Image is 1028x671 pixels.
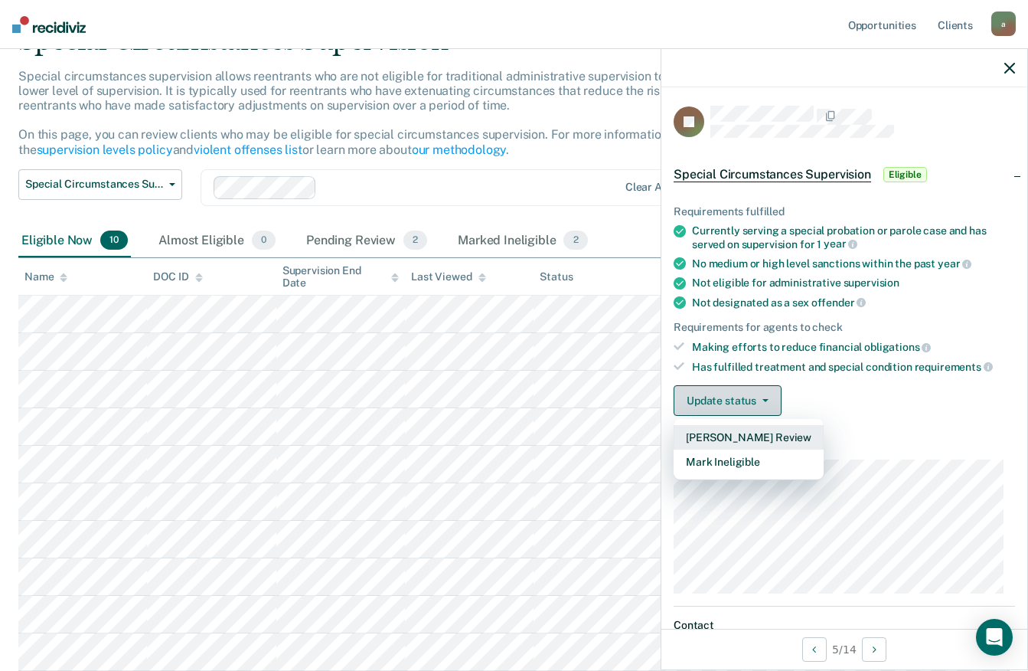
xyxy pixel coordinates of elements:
[811,296,866,309] span: offender
[674,619,1015,632] dt: Contact
[155,224,279,258] div: Almost Eligible
[692,224,1015,250] div: Currently serving a special probation or parole case and has served on supervision for 1
[303,224,430,258] div: Pending Review
[938,257,971,270] span: year
[692,277,1015,290] div: Not eligible for administrative
[674,450,824,474] button: Mark Ineligible
[674,205,1015,218] div: Requirements fulfilled
[563,231,587,250] span: 2
[18,224,131,258] div: Eligible Now
[991,11,1016,36] div: a
[674,167,871,182] span: Special Circumstances Supervision
[625,181,690,194] div: Clear agents
[18,69,770,157] p: Special circumstances supervision allows reentrants who are not eligible for traditional administ...
[692,340,1015,354] div: Making efforts to reduce financial
[883,167,927,182] span: Eligible
[692,257,1015,270] div: No medium or high level sanctions within the past
[844,277,899,289] span: supervision
[692,296,1015,309] div: Not designated as a sex
[661,629,1027,669] div: 5 / 14
[674,321,1015,334] div: Requirements for agents to check
[661,150,1027,199] div: Special Circumstances SupervisionEligible
[802,637,827,662] button: Previous Opportunity
[976,619,1013,656] div: Open Intercom Messenger
[540,270,573,283] div: Status
[100,231,128,250] span: 10
[412,142,507,157] a: our methodology
[674,425,824,450] button: [PERSON_NAME] Review
[915,361,993,373] span: requirements
[25,178,163,191] span: Special Circumstances Supervision
[692,360,1015,374] div: Has fulfilled treatment and special condition
[12,16,86,33] img: Recidiviz
[411,270,485,283] div: Last Viewed
[824,237,857,250] span: year
[194,142,302,157] a: violent offenses list
[282,264,399,290] div: Supervision End Date
[455,224,591,258] div: Marked Ineligible
[403,231,427,250] span: 2
[674,385,782,416] button: Update status
[37,142,173,157] a: supervision levels policy
[24,270,67,283] div: Name
[862,637,886,662] button: Next Opportunity
[864,341,931,353] span: obligations
[674,440,1015,453] dt: Supervision
[252,231,276,250] span: 0
[153,270,202,283] div: DOC ID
